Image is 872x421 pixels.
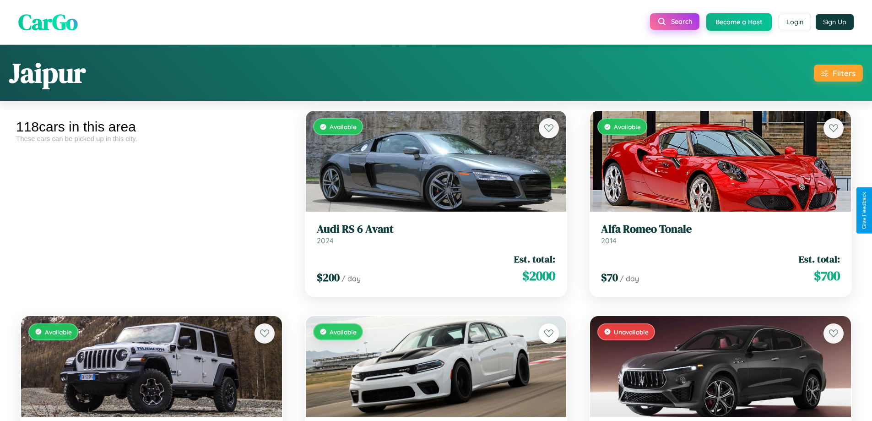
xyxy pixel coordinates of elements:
span: Available [614,123,641,131]
button: Login [779,14,811,30]
span: / day [341,274,361,283]
span: Unavailable [614,328,649,336]
span: CarGo [18,7,78,37]
span: Search [671,17,692,26]
div: Give Feedback [861,192,867,229]
span: 2014 [601,236,617,245]
a: Alfa Romeo Tonale2014 [601,223,840,245]
span: Est. total: [514,252,555,266]
h1: Jaipur [9,54,86,92]
a: Audi RS 6 Avant2024 [317,223,556,245]
span: $ 700 [814,267,840,285]
button: Search [650,13,699,30]
span: $ 200 [317,270,340,285]
span: $ 70 [601,270,618,285]
span: Est. total: [799,252,840,266]
span: Available [330,328,357,336]
span: Available [45,328,72,336]
span: / day [620,274,639,283]
button: Become a Host [706,13,772,31]
h3: Alfa Romeo Tonale [601,223,840,236]
span: $ 2000 [522,267,555,285]
button: Sign Up [816,14,854,30]
h3: Audi RS 6 Avant [317,223,556,236]
span: Available [330,123,357,131]
div: These cars can be picked up in this city. [16,135,287,142]
div: Filters [833,68,856,78]
span: 2024 [317,236,334,245]
button: Filters [814,65,863,82]
div: 118 cars in this area [16,119,287,135]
